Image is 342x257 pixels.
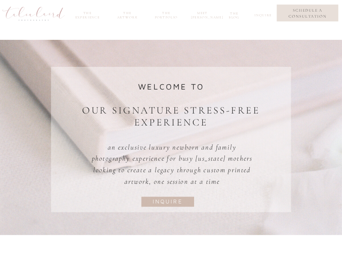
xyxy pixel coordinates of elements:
[145,197,191,205] a: inquire
[88,141,256,179] p: An exclusive LUXURY NEWBORN AND FAMILY PHOTOGRAPHY EXPERIENCE FOR BUSY [US_STATE] MOTHERS LOOKING...
[254,13,270,20] a: inquire
[225,12,243,18] a: the blog
[124,80,219,90] h3: WELCOME TO
[114,11,141,18] a: the Artwork
[72,11,103,18] a: the experience
[153,11,180,18] a: the portfolio
[82,104,260,122] h2: OUR SIGNATURE stress-free EXPERIENCE
[191,11,214,18] a: meet [PERSON_NAME]
[281,7,334,19] a: schedule a consultation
